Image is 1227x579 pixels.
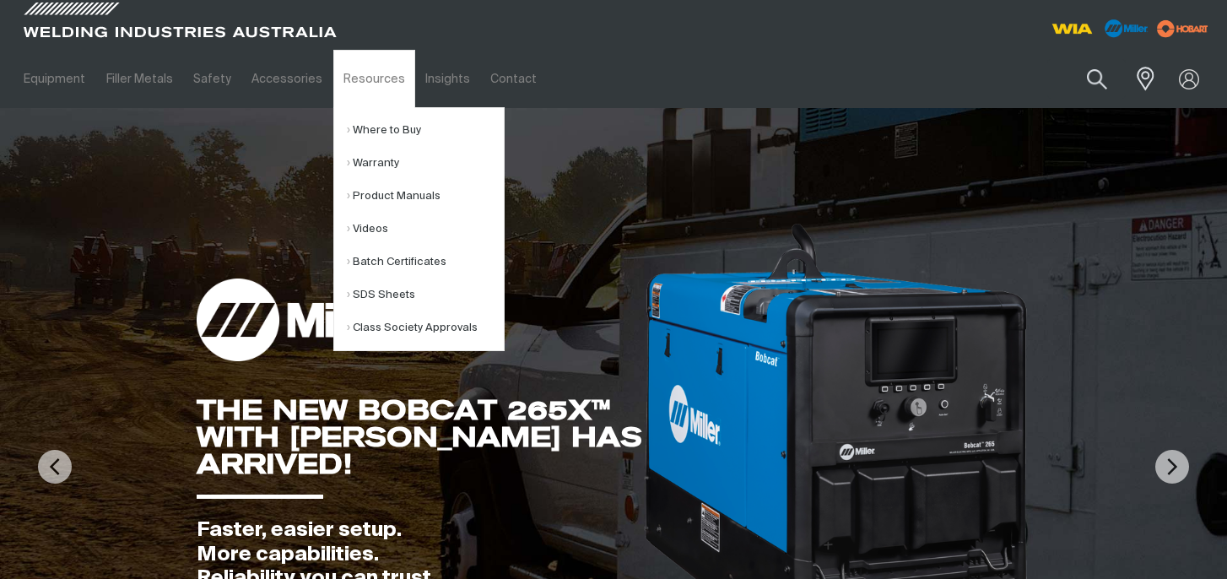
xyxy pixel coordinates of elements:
[183,50,241,108] a: Safety
[14,50,914,108] nav: Main
[38,450,72,484] img: PrevArrow
[14,50,95,108] a: Equipment
[347,279,504,311] a: SDS Sheets
[347,213,504,246] a: Videos
[347,114,504,147] a: Where to Buy
[241,50,332,108] a: Accessories
[1152,16,1213,41] img: miller
[333,107,505,351] ul: Resources Submenu
[347,180,504,213] a: Product Manuals
[197,397,643,478] div: THE NEW BOBCAT 265X™ WITH [PERSON_NAME] HAS ARRIVED!
[347,311,504,344] a: Class Society Approvals
[347,147,504,180] a: Warranty
[480,50,547,108] a: Contact
[1047,59,1126,99] input: Product name or item number...
[1068,59,1126,99] button: Search products
[1155,450,1189,484] img: NextArrow
[333,50,415,108] a: Resources
[415,50,480,108] a: Insights
[95,50,182,108] a: Filler Metals
[347,246,504,279] a: Batch Certificates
